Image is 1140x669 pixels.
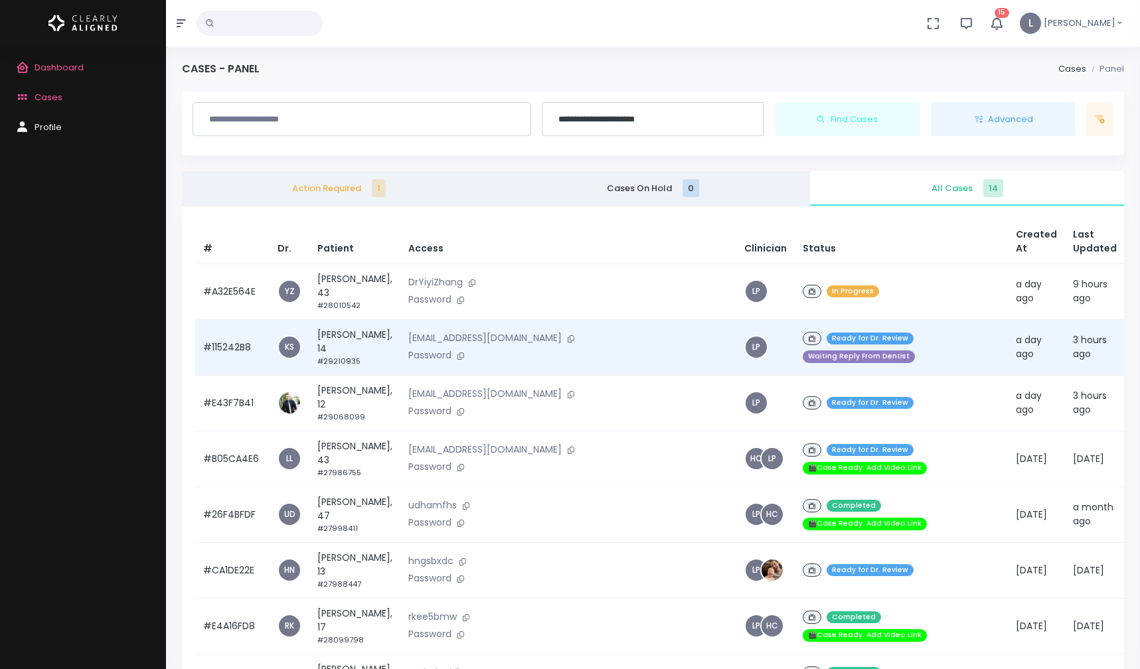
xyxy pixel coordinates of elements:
[1073,619,1104,632] span: [DATE]
[1008,220,1065,264] th: Created At
[931,102,1076,137] button: Advanced
[408,610,728,625] p: rkee5bmw
[762,504,783,525] a: HC
[408,627,728,642] p: Password
[408,443,728,457] p: [EMAIL_ADDRESS][DOMAIN_NAME]
[746,615,767,636] a: LP
[746,336,767,358] a: LP
[1044,17,1115,30] span: [PERSON_NAME]
[762,448,783,469] a: LP
[803,462,927,475] span: 🎬Case Ready. Add Video Link
[35,61,84,74] span: Dashboard
[270,220,309,264] th: Dr.
[195,263,270,319] td: #A32E564E
[821,182,1113,195] span: All Cases
[803,350,915,363] span: Waiting Reply From Dentist
[182,62,260,75] h4: Cases - Panel
[279,281,300,302] a: YZ
[193,182,485,195] span: Action Required
[795,220,1008,264] th: Status
[762,615,783,636] a: HC
[983,179,1003,197] span: 14
[1073,500,1113,528] span: a month ago
[317,300,361,311] small: #28010542
[408,571,728,586] p: Password
[827,564,914,577] span: Ready for Dr. Review
[309,431,400,486] td: [PERSON_NAME], 43
[1086,62,1124,76] li: Panel
[317,411,365,422] small: #29068099
[827,397,914,409] span: Ready for Dr. Review
[746,448,767,469] a: HC
[317,356,361,366] small: #29210935
[35,121,62,133] span: Profile
[1016,333,1042,360] span: a day ago
[408,293,728,307] p: Password
[683,179,699,197] span: 0
[408,331,728,346] p: [EMAIL_ADDRESS][DOMAIN_NAME]
[408,404,728,419] p: Password
[317,467,361,478] small: #27986755
[195,319,270,375] td: #115242B8
[279,448,300,469] a: LL
[1073,452,1104,465] span: [DATE]
[746,559,767,581] a: LP
[317,634,364,645] small: #28099798
[803,518,927,530] span: 🎬Case Ready. Add Video Link
[279,504,300,525] a: UD
[408,554,728,569] p: hngsbxdc
[279,615,300,636] a: RK
[1016,563,1047,577] span: [DATE]
[279,559,300,581] a: HN
[827,500,881,512] span: Completed
[195,598,270,654] td: #E4A16FD8
[309,486,400,542] td: [PERSON_NAME], 47
[1016,277,1042,305] span: a day ago
[746,504,767,525] a: LP
[408,516,728,530] p: Password
[1020,13,1041,34] span: L
[1016,619,1047,632] span: [DATE]
[995,8,1009,18] span: 15
[736,220,795,264] th: Clinician
[195,542,270,598] td: #CA1DE22E
[803,629,927,642] span: 🎬Case Ready. Add Video Link
[1058,62,1086,75] a: Cases
[317,523,358,534] small: #27998411
[1073,563,1104,577] span: [DATE]
[746,281,767,302] a: LP
[775,102,920,137] button: Find Cases
[827,285,879,298] span: In Progress
[279,336,300,358] span: KS
[195,431,270,486] td: #B05CA4E6
[1065,220,1125,264] th: Last Updated
[746,392,767,413] a: LP
[1016,508,1047,521] span: [DATE]
[507,182,799,195] span: Cases On Hold
[827,444,914,457] span: Ready for Dr. Review
[408,498,728,513] p: udhamfhs
[309,263,400,319] td: [PERSON_NAME], 43
[1073,389,1107,416] span: 3 hours ago
[1073,277,1107,305] span: 9 hours ago
[408,348,728,363] p: Password
[48,9,118,37] img: Logo Horizontal
[827,611,881,624] span: Completed
[309,220,400,264] th: Patient
[195,486,270,542] td: #26F4BFDF
[309,542,400,598] td: [PERSON_NAME], 13
[400,220,736,264] th: Access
